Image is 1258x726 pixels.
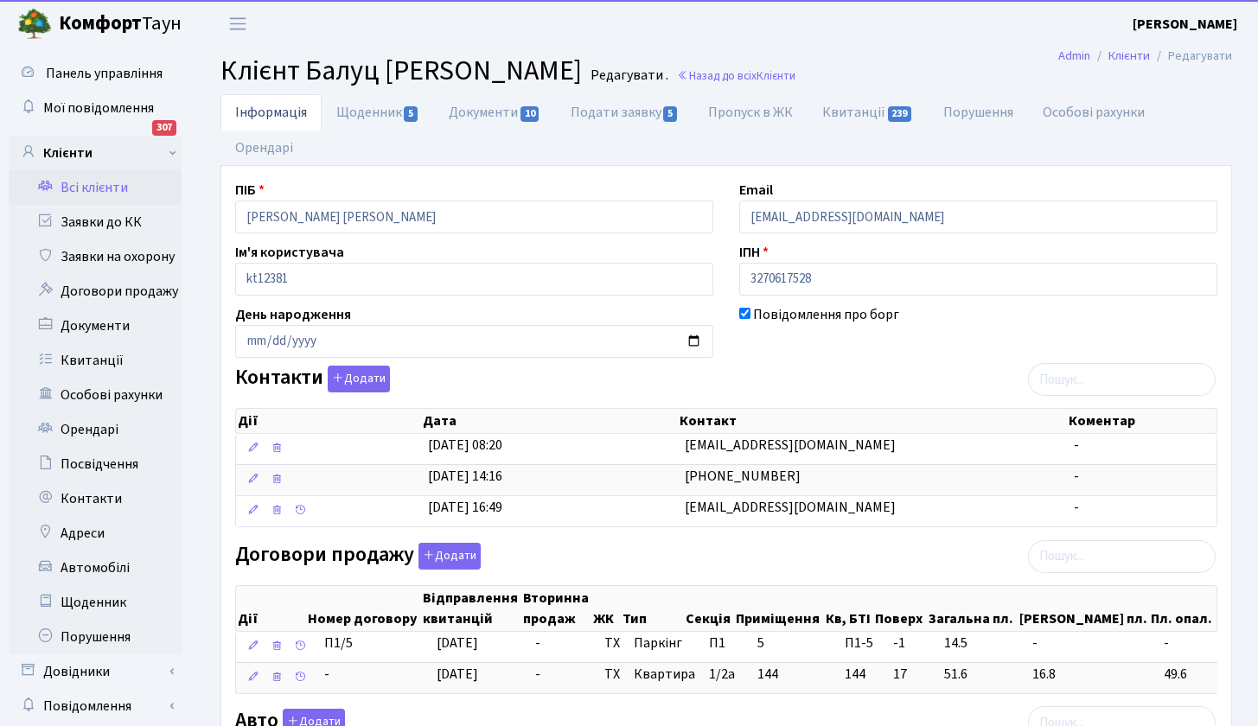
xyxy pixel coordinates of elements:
[634,634,695,653] span: Паркінг
[520,106,540,122] span: 10
[753,304,899,325] label: Повідомлення про борг
[236,586,306,631] th: Дії
[43,99,154,118] span: Мої повідомлення
[1018,586,1149,631] th: [PERSON_NAME] пл.
[236,409,421,433] th: Дії
[1028,94,1159,131] a: Особові рахунки
[404,106,418,122] span: 5
[604,634,620,653] span: ТХ
[685,436,896,455] span: [EMAIL_ADDRESS][DOMAIN_NAME]
[216,10,259,38] button: Переключити навігацію
[9,170,182,205] a: Всі клієнти
[845,665,879,685] span: 144
[591,586,620,631] th: ЖК
[929,94,1028,131] a: Порушення
[634,665,695,685] span: Квартира
[9,551,182,585] a: Автомобілі
[521,586,591,631] th: Вторинна продаж
[1108,47,1150,65] a: Клієнти
[1164,634,1215,653] span: -
[1074,436,1079,455] span: -
[46,64,163,83] span: Панель управління
[9,309,182,343] a: Документи
[739,180,773,201] label: Email
[235,304,351,325] label: День народження
[437,634,478,653] span: [DATE]
[324,634,353,653] span: П1/5
[421,586,521,631] th: Відправлення квитанцій
[428,498,502,517] span: [DATE] 16:49
[9,481,182,516] a: Контакти
[893,665,930,685] span: 17
[17,7,52,41] img: logo.png
[677,67,795,84] a: Назад до всіхКлієнти
[621,586,685,631] th: Тип
[9,516,182,551] a: Адреси
[235,366,390,392] label: Контакти
[9,274,182,309] a: Договори продажу
[220,94,322,131] a: Інформація
[1032,665,1150,685] span: 16.8
[893,634,930,653] span: -1
[9,689,182,723] a: Повідомлення
[235,543,481,570] label: Договори продажу
[663,106,677,122] span: 5
[1133,15,1237,34] b: [PERSON_NAME]
[9,412,182,447] a: Орендарі
[535,634,540,653] span: -
[587,67,668,84] small: Редагувати .
[220,51,582,91] span: Клієнт Балуц [PERSON_NAME]
[9,343,182,378] a: Квитанції
[845,634,879,653] span: П1-5
[9,447,182,481] a: Посвідчення
[1149,586,1216,631] th: Пл. опал.
[873,586,926,631] th: Поверх
[944,634,1019,653] span: 14.5
[152,120,176,136] div: 307
[1150,47,1232,66] li: Редагувати
[1074,498,1079,517] span: -
[824,586,873,631] th: Кв, БТІ
[556,94,693,131] a: Подати заявку
[685,498,896,517] span: [EMAIL_ADDRESS][DOMAIN_NAME]
[235,180,265,201] label: ПІБ
[414,539,481,570] a: Додати
[9,205,182,239] a: Заявки до КК
[1028,540,1216,573] input: Пошук...
[808,94,928,131] a: Квитанції
[428,436,502,455] span: [DATE] 08:20
[434,94,555,131] a: Документи
[604,665,620,685] span: ТХ
[1058,47,1090,65] a: Admin
[757,67,795,84] span: Клієнти
[437,665,478,684] span: [DATE]
[9,56,182,91] a: Панель управління
[328,366,390,392] button: Контакти
[757,665,778,684] span: 144
[757,634,764,653] span: 5
[9,585,182,620] a: Щоденник
[9,620,182,654] a: Порушення
[9,654,182,689] a: Довідники
[323,363,390,393] a: Додати
[220,130,308,166] a: Орендарі
[739,242,769,263] label: ІПН
[1164,665,1215,685] span: 49.6
[927,586,1018,631] th: Загальна пл.
[709,634,725,653] span: П1
[59,10,182,39] span: Таун
[685,467,801,486] span: [PHONE_NUMBER]
[888,106,912,122] span: 239
[1032,38,1258,74] nav: breadcrumb
[535,665,540,684] span: -
[678,409,1068,433] th: Контакт
[9,378,182,412] a: Особові рахунки
[322,94,434,131] a: Щоденник
[693,94,808,131] a: Пропуск в ЖК
[306,586,421,631] th: Номер договору
[1028,363,1216,396] input: Пошук...
[1074,467,1079,486] span: -
[684,586,733,631] th: Секція
[418,543,481,570] button: Договори продажу
[1133,14,1237,35] a: [PERSON_NAME]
